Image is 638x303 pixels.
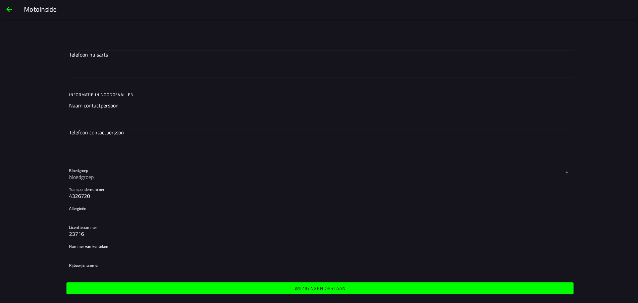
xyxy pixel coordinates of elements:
[69,101,119,109] font: Naam contactpersoon
[69,128,124,136] font: Telefoon contactpersson
[69,192,569,200] input: Transpondernummer
[69,230,569,238] input: Licentienummer
[24,4,57,14] font: MotoInside
[69,51,108,59] font: Telefoon huisarts
[69,268,569,276] input: Rijbewijsnummer
[295,285,346,292] font: Wijzigingen opslaan
[69,249,569,257] input: Nummer van kenteken
[69,91,134,98] font: Informatie in noodgevallen
[69,211,569,219] input: Allergieën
